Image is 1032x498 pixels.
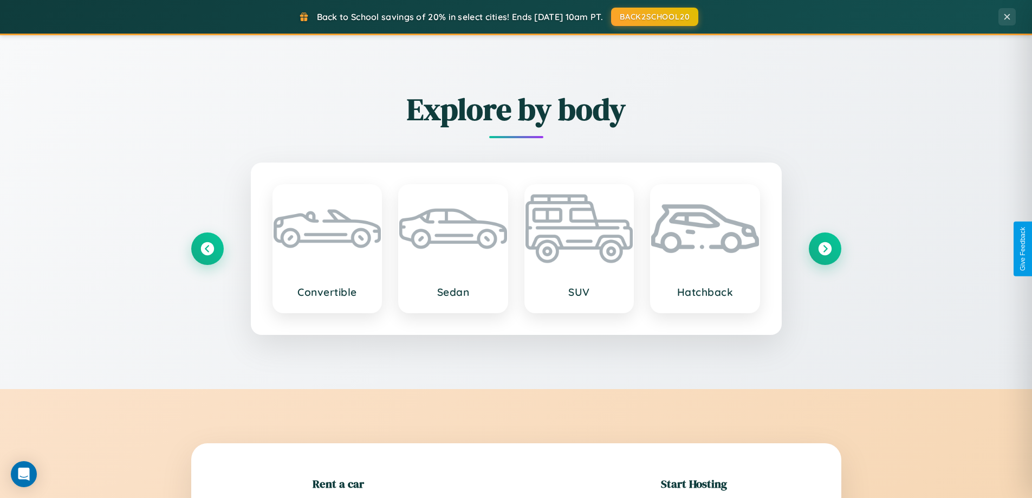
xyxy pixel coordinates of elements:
[611,8,698,26] button: BACK2SCHOOL20
[11,461,37,487] div: Open Intercom Messenger
[661,476,727,491] h2: Start Hosting
[1019,227,1027,271] div: Give Feedback
[317,11,603,22] span: Back to School savings of 20% in select cities! Ends [DATE] 10am PT.
[284,286,371,299] h3: Convertible
[410,286,496,299] h3: Sedan
[662,286,748,299] h3: Hatchback
[191,88,841,130] h2: Explore by body
[536,286,622,299] h3: SUV
[313,476,364,491] h2: Rent a car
